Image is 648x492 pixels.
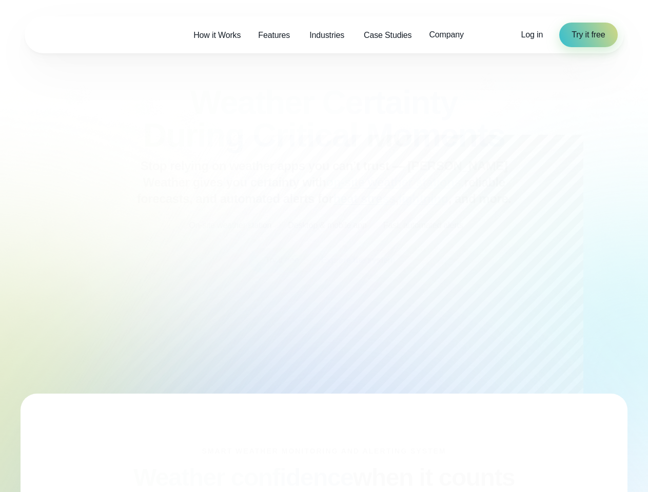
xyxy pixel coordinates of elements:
span: Log in [521,30,543,39]
span: Company [429,29,463,41]
a: Try it free [559,23,617,47]
a: Log in [521,29,543,41]
a: Case Studies [355,25,420,46]
span: How it Works [193,29,241,42]
a: How it Works [185,25,249,46]
span: Industries [309,29,344,42]
span: Case Studies [364,29,411,42]
span: Features [258,29,290,42]
span: Try it free [572,29,605,41]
